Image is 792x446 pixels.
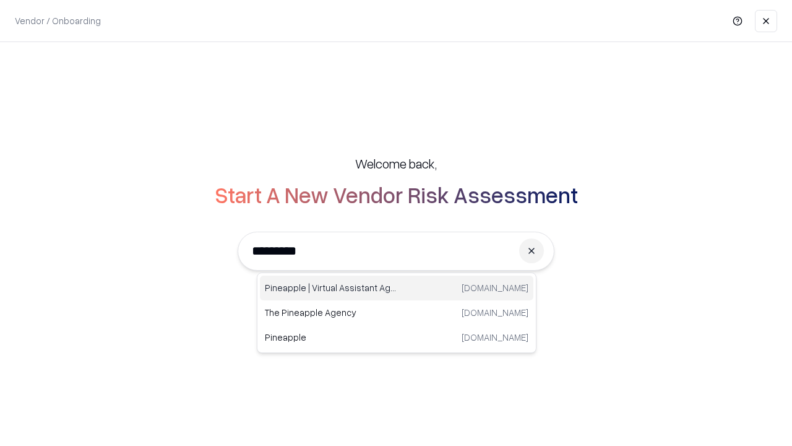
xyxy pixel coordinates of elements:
[265,281,397,294] p: Pineapple | Virtual Assistant Agency
[257,273,536,353] div: Suggestions
[215,182,578,207] h2: Start A New Vendor Risk Assessment
[462,331,528,344] p: [DOMAIN_NAME]
[15,14,101,27] p: Vendor / Onboarding
[265,306,397,319] p: The Pineapple Agency
[462,306,528,319] p: [DOMAIN_NAME]
[355,155,437,172] h5: Welcome back,
[462,281,528,294] p: [DOMAIN_NAME]
[265,331,397,344] p: Pineapple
